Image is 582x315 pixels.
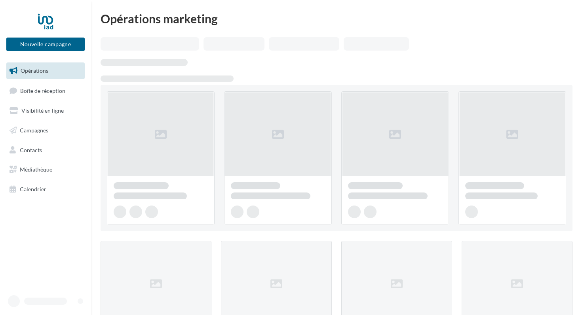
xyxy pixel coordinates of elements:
[20,146,42,153] span: Contacts
[101,13,572,25] div: Opérations marketing
[5,181,86,198] a: Calendrier
[5,62,86,79] a: Opérations
[5,161,86,178] a: Médiathèque
[20,87,65,94] span: Boîte de réception
[21,67,48,74] span: Opérations
[5,122,86,139] a: Campagnes
[5,82,86,99] a: Boîte de réception
[5,102,86,119] a: Visibilité en ligne
[20,166,52,173] span: Médiathèque
[5,142,86,158] a: Contacts
[21,107,64,114] span: Visibilité en ligne
[20,186,46,192] span: Calendrier
[20,127,48,134] span: Campagnes
[6,38,85,51] button: Nouvelle campagne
